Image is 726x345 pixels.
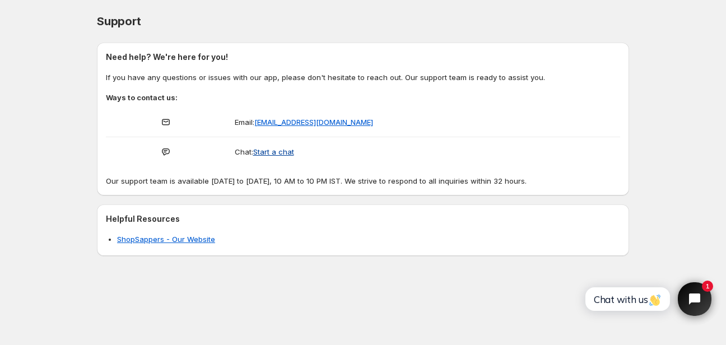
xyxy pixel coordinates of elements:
span: Email: [235,118,254,127]
h2: Helpful Resources [106,213,620,225]
span: Chat: [235,147,253,156]
a: ShopSappers - Our Website [117,235,215,244]
p: If you have any questions or issues with our app, please don't hesitate to reach out. Our support... [106,72,620,83]
h2: Need help? We're here for you! [106,52,620,63]
a: [EMAIL_ADDRESS][DOMAIN_NAME] [254,118,373,127]
iframe: Tidio Chat [573,273,721,325]
span: Support [97,15,141,28]
button: Start a chat [253,147,294,156]
h3: Ways to contact us: [106,92,620,103]
p: Our support team is available [DATE] to [DATE], 10 AM to 10 PM IST. We strive to respond to all i... [106,175,620,187]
